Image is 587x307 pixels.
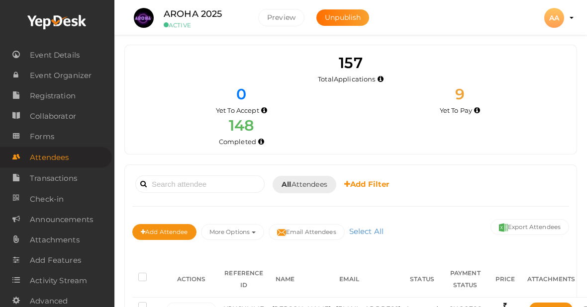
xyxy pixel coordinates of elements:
[474,108,480,113] i: Accepted by organizer and yet to make payment
[30,148,69,167] span: Attendees
[499,223,508,232] img: excel.svg
[347,227,386,236] a: Select All
[30,189,64,209] span: Check-in
[30,86,76,106] span: Registration
[30,66,92,85] span: Event Organizer
[269,224,345,240] button: Email Attendees
[164,21,243,29] small: ACTIVE
[378,77,384,82] i: Total number of applications
[440,106,472,114] span: Yet To Pay
[30,271,87,291] span: Activity Stream
[30,106,76,126] span: Collaborator
[30,250,81,270] span: Add Features
[282,180,291,189] b: All
[490,219,569,235] button: Export Attendees
[333,261,403,298] th: EMAIL
[30,127,54,147] span: Forms
[132,224,196,240] button: Add Attendee
[258,139,264,145] i: Accepted and completed payment succesfully
[403,261,441,298] th: STATUS
[236,85,246,103] span: 0
[521,261,582,298] th: ATTACHMENTS
[201,224,264,240] button: More Options
[455,85,465,103] span: 9
[544,13,564,22] profile-pic: AA
[316,9,369,26] button: Unpublish
[164,7,222,21] label: AROHA 2025
[318,75,375,83] span: Total
[282,179,327,190] span: Attendees
[344,179,390,189] b: Add Filter
[441,261,489,298] th: PAYMENT STATUS
[216,106,259,114] span: Yet To Accept
[270,261,334,298] th: NAME
[30,168,77,188] span: Transactions
[135,175,265,193] input: Search attendee
[489,261,521,298] th: PRICE
[224,269,263,289] span: REFERENCE ID
[30,210,93,230] span: Announcements
[164,261,218,298] th: ACTIONS
[544,8,564,28] div: AA
[219,138,256,146] span: Completed
[30,45,80,65] span: Event Details
[258,9,304,26] button: Preview
[134,8,154,28] img: UG3MQEGT_small.jpeg
[277,228,286,237] img: mail-filled.svg
[541,7,567,28] button: AA
[334,75,376,83] span: Applications
[339,54,362,72] span: 157
[261,108,267,113] i: Yet to be accepted by organizer
[229,116,254,135] span: 148
[30,230,80,250] span: Attachments
[325,13,361,22] span: Unpublish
